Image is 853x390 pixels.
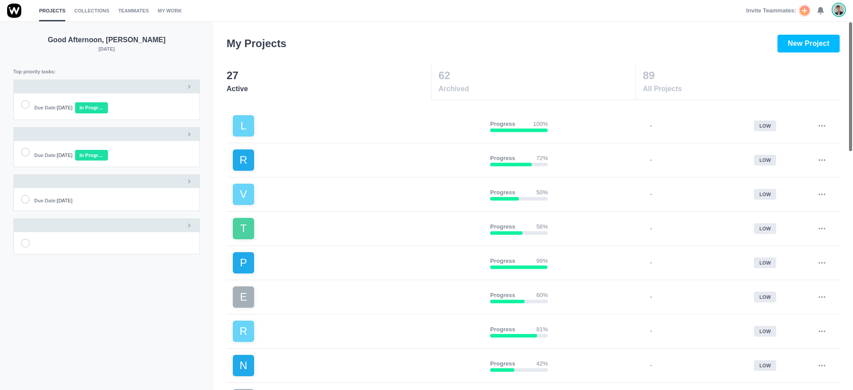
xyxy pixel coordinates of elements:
[536,257,548,265] p: 99%
[536,154,548,163] p: 72%
[75,150,108,161] span: In Progress
[777,35,840,52] button: New Project
[13,45,200,53] p: [DATE]
[34,198,57,203] strong: Due Date:
[34,153,57,158] strong: Due Date:
[233,355,254,376] div: N
[7,4,21,18] img: winio
[227,84,430,94] span: Active
[650,293,652,302] p: -
[650,121,652,130] p: -
[754,292,776,303] div: low
[438,84,635,94] span: Archived
[227,36,287,52] h3: My Projects
[34,152,72,159] span: [DATE]
[536,291,548,300] p: 60%
[233,286,254,308] div: E
[13,35,200,45] p: Good Afternoon, [PERSON_NAME]
[490,188,515,197] p: Progress
[754,155,776,166] div: low
[233,218,254,239] div: T
[490,154,515,163] p: Progress
[650,327,652,336] p: -
[233,252,254,273] div: P
[754,360,776,371] div: low
[233,115,483,137] a: L
[536,325,548,334] p: 81%
[34,105,57,110] strong: Due Date:
[233,184,483,205] a: V
[643,68,839,84] p: 89
[233,115,254,137] div: L
[490,120,515,129] p: Progress
[650,224,652,233] p: -
[490,222,515,231] p: Progress
[233,286,483,308] a: E
[233,252,483,273] a: P
[34,197,72,205] span: [DATE]
[754,189,776,200] div: low
[754,326,776,337] div: low
[490,291,515,300] p: Progress
[754,223,776,234] div: low
[490,257,515,265] p: Progress
[536,359,548,368] p: 42%
[233,184,254,205] div: V
[233,321,483,342] a: R
[13,68,200,76] p: Top priority tasks:
[536,222,548,231] p: 56%
[233,218,483,239] a: T
[233,355,483,376] a: N
[833,4,844,16] img: Pedro Lopes
[650,190,652,199] p: -
[650,258,652,267] p: -
[233,321,254,342] div: R
[650,361,652,370] p: -
[754,121,776,132] div: low
[34,104,72,112] span: [DATE]
[490,325,515,334] p: Progress
[754,257,776,269] div: low
[746,6,796,15] span: Invite Teammates:
[233,149,254,171] div: R
[643,84,839,94] span: All Projects
[536,188,548,197] p: 50%
[233,149,483,171] a: R
[533,120,548,129] p: 100%
[75,102,108,113] span: In Progress
[227,68,430,84] p: 27
[490,359,515,368] p: Progress
[650,156,652,165] p: -
[438,68,635,84] p: 62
